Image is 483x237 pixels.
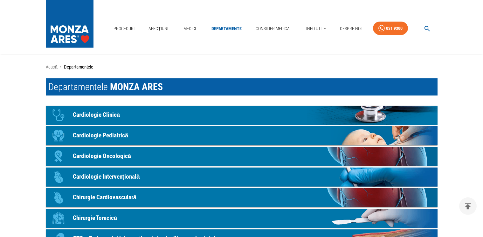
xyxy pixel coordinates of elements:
[49,106,68,125] div: Icon
[46,188,438,207] a: IconChirurgie Cardiovasculară
[459,197,477,215] button: delete
[46,168,438,187] a: IconCardiologie Intervențională
[46,147,438,166] a: IconCardiologie Oncologică
[46,64,58,70] a: Acasă
[110,81,163,92] span: MONZA ARES
[73,193,137,202] p: Chirurgie Cardiovasculară
[146,22,171,35] a: Afecțiuni
[73,131,128,140] p: Cardiologie Pediatrică
[64,63,93,71] p: Departamentele
[111,22,137,35] a: Proceduri
[73,172,140,181] p: Cardiologie Intervențională
[49,209,68,228] div: Icon
[180,22,200,35] a: Medici
[46,63,438,71] nav: breadcrumb
[49,188,68,207] div: Icon
[46,78,438,95] h1: Departamentele
[373,22,408,35] a: 031 9300
[73,152,131,161] p: Cardiologie Oncologică
[49,126,68,145] div: Icon
[46,106,438,125] a: IconCardiologie Clinică
[209,22,244,35] a: Departamente
[386,24,403,32] div: 031 9300
[49,168,68,187] div: Icon
[46,209,438,228] a: IconChirurgie Toracică
[73,214,117,223] p: Chirurgie Toracică
[73,110,120,120] p: Cardiologie Clinică
[49,147,68,166] div: Icon
[304,22,328,35] a: Info Utile
[253,22,294,35] a: Consilier Medical
[337,22,364,35] a: Despre Noi
[46,126,438,145] a: IconCardiologie Pediatrică
[60,63,61,71] li: ›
